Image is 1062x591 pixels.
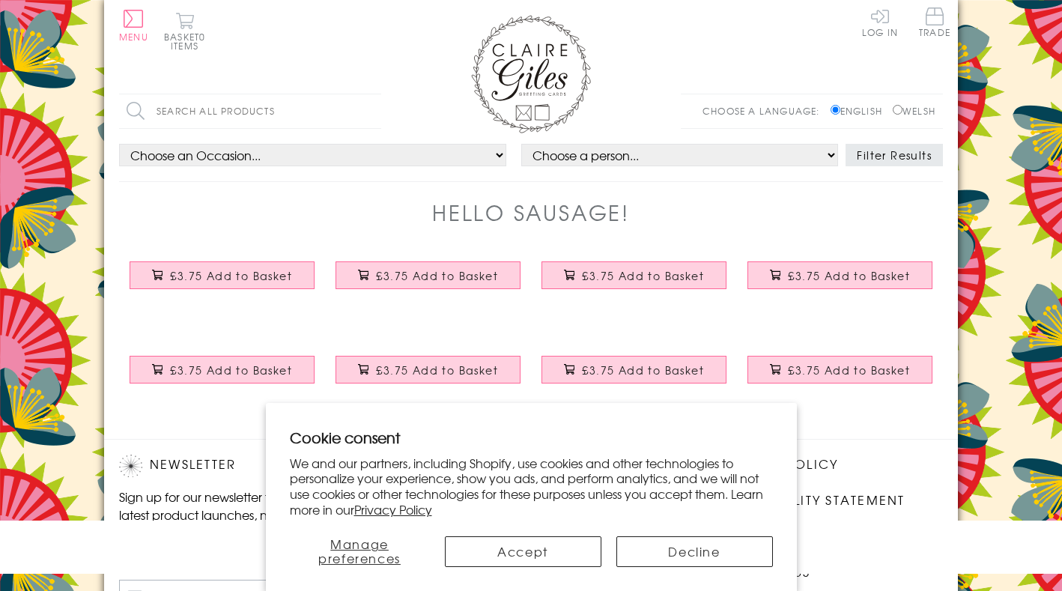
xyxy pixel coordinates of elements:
[290,427,773,448] h2: Cookie consent
[831,104,890,118] label: English
[703,104,828,118] p: Choose a language:
[171,30,205,52] span: 0 items
[919,7,950,37] span: Trade
[893,104,935,118] label: Welsh
[130,356,315,384] button: £3.75 Add to Basket
[170,268,292,283] span: £3.75 Add to Basket
[170,363,292,378] span: £3.75 Add to Basket
[119,144,506,166] select: option option
[119,10,148,41] button: Menu
[747,356,933,384] button: £3.75 Add to Basket
[531,345,737,409] a: Birthday or Congratulations Card, Party Pants, Embellished with colourful pompoms £3.75 Add to Ba...
[318,535,401,567] span: Manage preferences
[737,250,943,315] a: New Job Congratulations Card, 9-5 Dolly, Embellished with colourful pompoms £3.75 Add to Basket
[747,261,933,289] button: £3.75 Add to Basket
[336,356,521,384] button: £3.75 Add to Basket
[164,12,205,50] button: Basket0 items
[336,261,521,289] button: £3.75 Add to Basket
[290,455,773,518] p: We and our partners, including Shopify, use cookies and other technologies to personalize your ex...
[788,363,910,378] span: £3.75 Add to Basket
[354,500,432,518] a: Privacy Policy
[325,250,531,315] a: Birthday Card, Cherry Happy Birthday, Embellished with colourful pompoms £3.75 Add to Basket
[290,536,430,567] button: Manage preferences
[119,94,381,128] input: Search all products
[531,250,737,315] a: Birthday Card, Have an Egg-cellent Day, Embellished with colourful pompoms £3.75 Add to Basket
[616,536,773,567] button: Decline
[130,261,315,289] button: £3.75 Add to Basket
[737,345,943,409] a: Birthday Card, Hello Sausage, Embellished with colourful pompoms £3.75 Add to Basket
[719,491,905,511] a: Accessibility Statement
[893,105,902,115] input: Welsh
[788,268,910,283] span: £3.75 Add to Basket
[919,7,950,40] a: Trade
[119,345,325,409] a: Birthday Boy Card, Circus Strong Man, Embellished with colourful pompoms £3.75 Add to Basket
[119,488,374,542] p: Sign up for our newsletter to receive the latest product launches, news and offers directly to yo...
[541,261,727,289] button: £3.75 Add to Basket
[582,363,704,378] span: £3.75 Add to Basket
[376,268,498,283] span: £3.75 Add to Basket
[376,363,498,378] span: £3.75 Add to Basket
[831,105,840,115] input: English
[119,455,374,477] h2: Newsletter
[862,7,898,37] a: Log In
[541,356,727,384] button: £3.75 Add to Basket
[582,268,704,283] span: £3.75 Add to Basket
[445,536,601,567] button: Accept
[325,345,531,409] a: Congratulations and Good Luck Card, Off to Uni, Embellished with pompoms £3.75 Add to Basket
[366,94,381,128] input: Search
[432,197,630,228] h1: Hello Sausage!
[119,30,148,43] span: Menu
[846,144,943,166] button: Filter Results
[119,250,325,315] a: Birthday Card, Maki This Birthday Count, Sushi Embellished with colourful pompoms £3.75 Add to Ba...
[471,15,591,133] img: Claire Giles Greetings Cards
